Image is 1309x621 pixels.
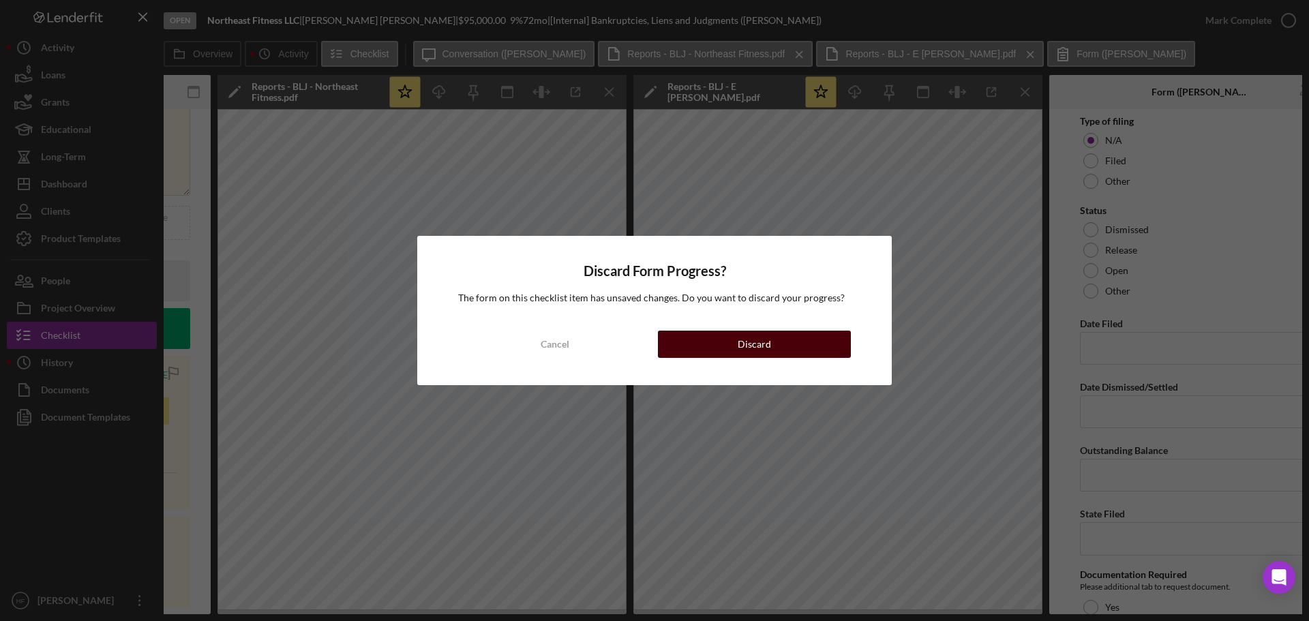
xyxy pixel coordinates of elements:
div: Cancel [541,331,569,358]
button: Discard [658,331,851,358]
h4: Discard Form Progress? [458,263,851,279]
div: Discard [738,331,771,358]
span: The form on this checklist item has unsaved changes. Do you want to discard your progress? [458,292,845,303]
div: Open Intercom Messenger [1263,561,1295,594]
button: Cancel [458,331,651,358]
